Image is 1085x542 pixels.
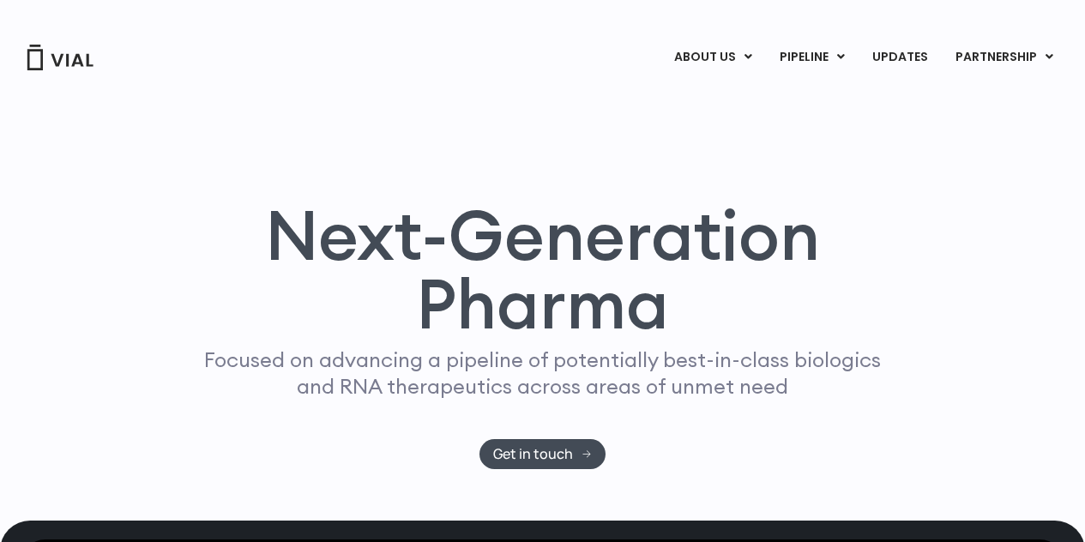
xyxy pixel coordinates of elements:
[26,45,94,70] img: Vial Logo
[942,43,1067,72] a: PARTNERSHIPMenu Toggle
[479,439,606,469] a: Get in touch
[197,346,889,400] p: Focused on advancing a pipeline of potentially best-in-class biologics and RNA therapeutics acros...
[766,43,858,72] a: PIPELINEMenu Toggle
[859,43,941,72] a: UPDATES
[493,448,573,461] span: Get in touch
[660,43,765,72] a: ABOUT USMenu Toggle
[172,201,914,338] h1: Next-Generation Pharma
